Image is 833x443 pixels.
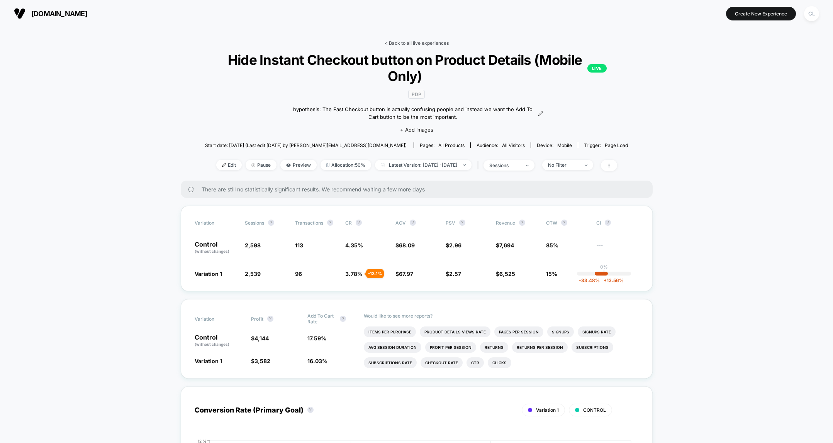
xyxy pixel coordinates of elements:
span: 16.03 % [307,358,327,364]
span: Pause [246,160,277,170]
span: 113 [295,242,303,249]
span: OTW [546,220,589,226]
li: Product Details Views Rate [420,326,490,337]
button: ? [410,220,416,226]
button: ? [307,407,314,413]
span: 13.56 % [600,277,624,283]
span: + Add Images [400,127,433,133]
button: ? [340,316,346,322]
li: Signups [547,326,574,337]
li: Subscriptions Rate [364,357,417,368]
span: $ [496,242,514,249]
span: (without changes) [195,342,229,347]
span: 96 [295,271,302,277]
span: Variation [195,313,237,325]
span: Start date: [DATE] (Last edit [DATE] by [PERSON_NAME][EMAIL_ADDRESS][DOMAIN_NAME]) [205,142,407,148]
span: Preview [280,160,317,170]
div: Audience: [477,142,525,148]
span: Revenue [496,220,515,226]
p: Control [195,334,243,347]
span: Variation [195,220,237,226]
div: Trigger: [584,142,628,148]
span: 2,539 [245,271,261,277]
button: ? [459,220,465,226]
span: | [475,160,484,171]
img: calendar [381,163,385,167]
span: Allocation: 50% [321,160,371,170]
span: 67.97 [399,271,413,277]
span: [DOMAIN_NAME] [31,10,87,18]
button: ? [605,220,611,226]
span: Device: [531,142,578,148]
span: 3.78 % [345,271,363,277]
span: $ [251,335,269,342]
p: Control [195,241,237,254]
button: ? [519,220,525,226]
span: 68.09 [399,242,415,249]
button: [DOMAIN_NAME] [12,7,90,20]
img: edit [222,163,226,167]
span: Transactions [295,220,323,226]
li: Ctr [467,357,484,368]
button: ? [268,220,274,226]
span: Edit [216,160,242,170]
span: Add To Cart Rate [307,313,336,325]
button: ? [356,220,362,226]
span: $ [251,358,270,364]
span: 2.57 [449,271,461,277]
li: Returns Per Session [512,342,568,353]
span: $ [446,271,461,277]
img: end [526,165,529,166]
span: Latest Version: [DATE] - [DATE] [375,160,472,170]
span: 2.96 [449,242,461,249]
span: 15% [546,271,557,277]
span: Hide Instant Checkout button on Product Details (Mobile Only) [226,52,607,84]
div: CL [804,6,819,21]
p: Would like to see more reports? [364,313,638,319]
span: AOV [395,220,406,226]
li: Pages Per Session [494,326,543,337]
li: Subscriptions [572,342,613,353]
span: 3,582 [254,358,270,364]
span: 4.35 % [345,242,363,249]
button: ? [561,220,567,226]
span: There are still no statistically significant results. We recommend waiting a few more days [202,186,637,193]
span: 85% [546,242,558,249]
li: Checkout Rate [421,357,463,368]
span: $ [496,271,515,277]
div: No Filter [548,162,579,168]
li: Signups Rate [578,326,616,337]
li: Profit Per Session [425,342,476,353]
span: 6,525 [499,271,515,277]
span: CR [345,220,352,226]
img: Visually logo [14,8,25,19]
span: $ [395,242,415,249]
span: 4,144 [254,335,269,342]
p: 0% [600,264,608,270]
span: all products [438,142,465,148]
p: | [603,270,605,276]
button: ? [267,316,273,322]
span: CONTROL [583,407,606,413]
span: Variation 1 [536,407,559,413]
span: hypothesis: The Fast Checkout button is actually confusing people and instead we want the Add To ... [290,106,536,121]
li: Returns [480,342,508,353]
li: Items Per Purchase [364,326,416,337]
span: Page Load [605,142,628,148]
span: CI [596,220,639,226]
button: CL [802,6,821,22]
img: end [251,163,255,167]
a: < Back to all live experiences [385,40,449,46]
span: All Visitors [502,142,525,148]
span: + [604,277,607,283]
div: Pages: [420,142,465,148]
span: $ [395,271,413,277]
li: Clicks [488,357,511,368]
div: sessions [489,162,520,168]
span: Variation 1 [195,358,222,364]
span: Sessions [245,220,264,226]
p: LIVE [587,64,607,73]
span: $ [446,242,461,249]
span: 17.59 % [307,335,326,342]
span: --- [596,243,639,254]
